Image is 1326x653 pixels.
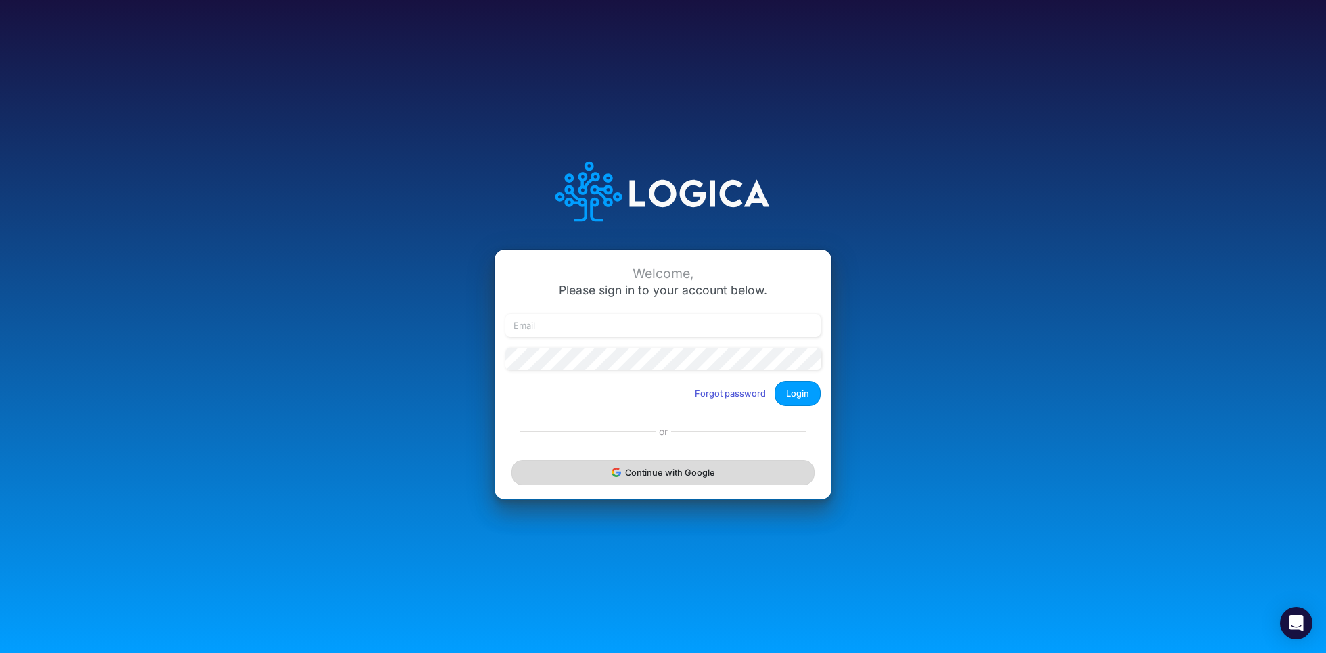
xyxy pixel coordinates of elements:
button: Login [775,381,821,406]
div: Open Intercom Messenger [1280,607,1312,639]
button: Forgot password [686,382,775,405]
button: Continue with Google [511,460,815,485]
div: Welcome, [505,266,821,282]
input: Email [505,314,821,337]
span: Please sign in to your account below. [559,283,767,297]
